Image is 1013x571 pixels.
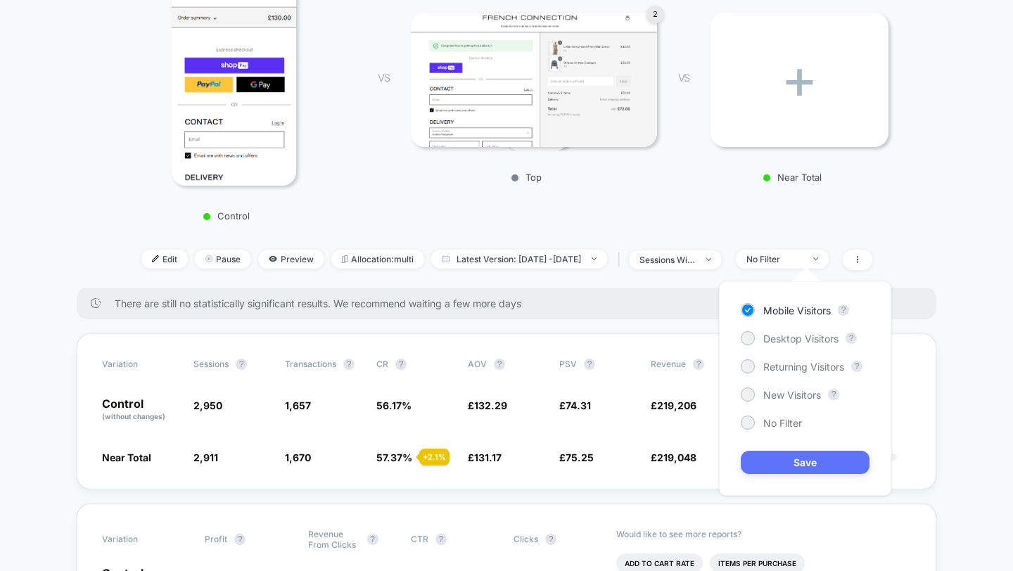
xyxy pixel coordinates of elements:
[285,359,336,369] span: Transactions
[141,250,188,269] span: Edit
[851,361,862,372] button: ?
[395,359,407,370] button: ?
[205,534,227,544] span: Profit
[152,255,159,262] img: edit
[442,255,450,262] img: calendar
[616,529,911,539] p: Would like to see more reports?
[205,255,212,262] img: end
[566,451,594,463] span: 75.25
[566,399,591,411] span: 74.31
[559,399,591,411] span: £
[468,451,502,463] span: £
[285,451,311,463] span: 1,670
[102,398,179,422] p: Control
[236,359,247,370] button: ?
[703,172,881,183] p: Near Total
[234,534,246,545] button: ?
[431,250,607,269] span: Latest Version: [DATE] - [DATE]
[646,6,664,23] div: 2
[746,254,803,264] div: No Filter
[102,451,151,463] span: Near Total
[404,172,650,183] p: Top
[474,399,507,411] span: 132.29
[378,72,389,84] span: VS
[651,359,686,369] span: Revenue
[657,399,696,411] span: 219,206
[763,417,802,429] span: No Filter
[693,359,704,370] button: ?
[706,258,711,261] img: end
[678,72,689,84] span: VS
[468,359,487,369] span: AOV
[514,534,538,544] span: Clicks
[103,210,350,222] p: Control
[285,399,311,411] span: 1,657
[584,359,595,370] button: ?
[193,399,222,411] span: 2,950
[343,359,355,370] button: ?
[614,250,629,270] span: |
[195,250,251,269] span: Pause
[828,389,839,400] button: ?
[331,250,424,269] span: Allocation: multi
[651,399,696,411] span: £
[559,359,577,369] span: PSV
[411,534,428,544] span: CTR
[342,255,348,263] img: rebalance
[411,13,657,147] img: Top main
[494,359,505,370] button: ?
[376,399,412,411] span: 56.17 %
[435,534,447,545] button: ?
[367,534,378,545] button: ?
[741,451,869,474] button: Save
[376,451,412,463] span: 57.37 %
[102,412,165,421] span: (without changes)
[763,361,844,373] span: Returning Visitors
[115,297,908,309] span: There are still no statistically significant results. We recommend waiting a few more days
[846,333,857,344] button: ?
[474,451,502,463] span: 131.17
[193,451,218,463] span: 2,911
[308,529,360,550] span: Revenue From Clicks
[711,13,888,147] div: +
[193,359,229,369] span: Sessions
[376,359,388,369] span: CR
[559,451,594,463] span: £
[763,389,821,401] span: New Visitors
[657,451,696,463] span: 219,048
[651,451,696,463] span: £
[763,333,839,345] span: Desktop Visitors
[838,304,849,316] button: ?
[639,255,696,265] div: sessions with impression
[258,250,324,269] span: Preview
[102,529,179,550] span: Variation
[468,399,507,411] span: £
[763,304,831,316] span: Mobile Visitors
[102,359,179,370] span: Variation
[419,449,450,466] div: + 2.1 %
[592,257,597,260] img: end
[545,534,556,545] button: ?
[813,257,818,260] img: end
